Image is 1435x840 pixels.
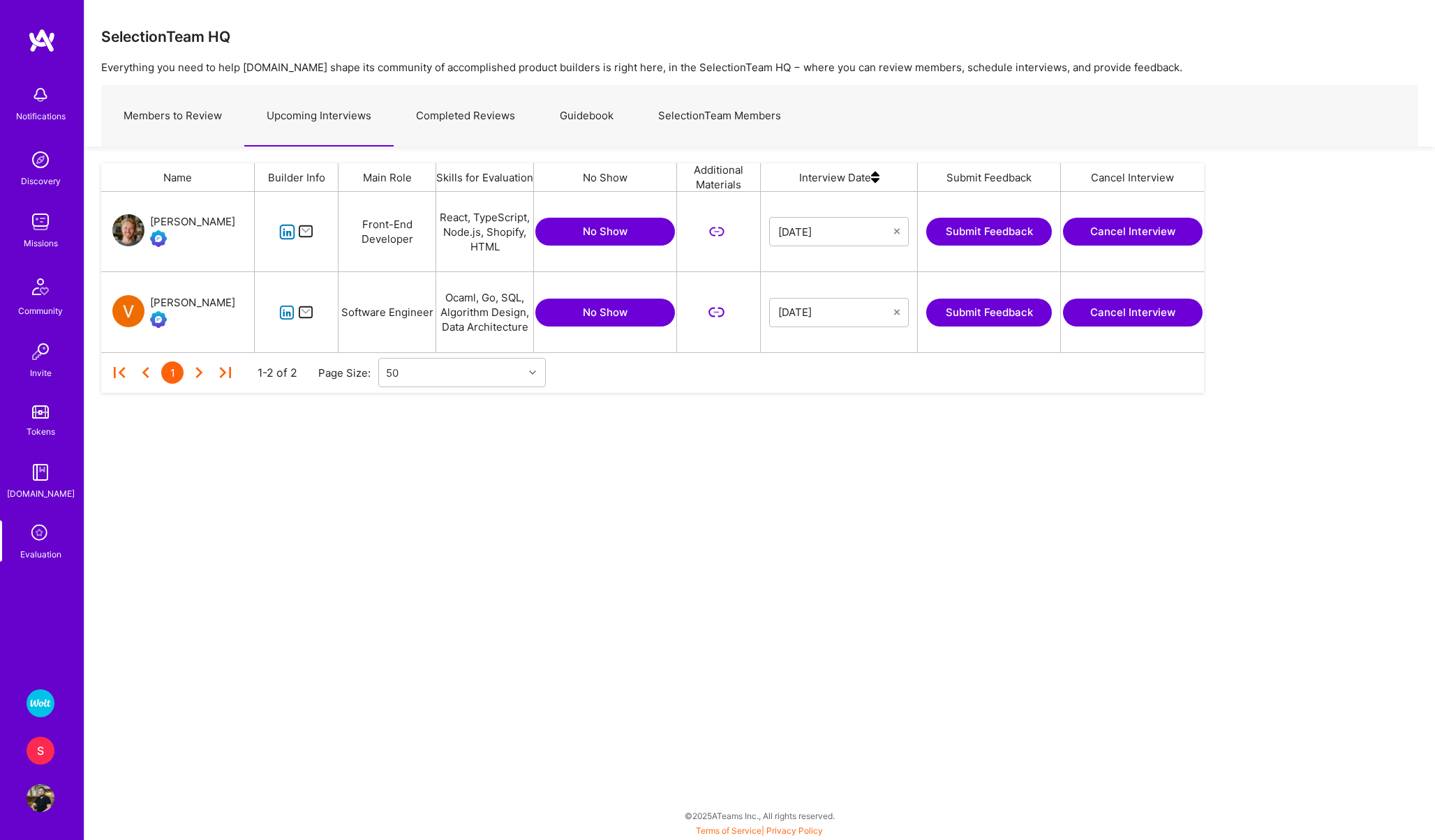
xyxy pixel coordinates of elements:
[24,236,58,250] div: Missions
[27,146,54,174] img: discovery
[23,689,58,717] a: Wolt - Fintech: Payments Expansion Team
[677,163,761,191] div: Additional Materials
[84,798,1435,833] div: © 2025 ATeams Inc., All rights reserved.
[339,163,436,191] div: Main Role
[27,784,54,812] img: User Avatar
[766,825,823,836] a: Privacy Policy
[150,230,167,247] img: Evaluation Call Booked
[244,86,394,147] a: Upcoming Interviews
[386,366,399,380] div: 50
[708,304,724,320] i: icon LinkSecondary
[279,305,295,321] i: icon linkedIn
[1063,218,1203,246] button: Cancel Interview
[32,405,49,419] img: tokens
[112,295,144,327] img: User Avatar
[18,303,63,318] div: Community
[926,218,1052,246] button: Submit Feedback
[101,28,230,45] h3: SelectionTeam HQ
[23,737,58,765] a: S
[708,224,724,240] i: icon LinkSecondary
[926,299,1052,327] button: Submit Feedback
[27,520,54,547] i: icon SelectionTeam
[27,458,54,486] img: guide book
[101,163,255,191] div: Name
[150,213,235,230] div: [PERSON_NAME]
[279,224,295,240] i: icon linkedIn
[696,825,761,836] a: Terms of Service
[27,338,54,366] img: Invite
[394,86,537,147] a: Completed Reviews
[101,60,1418,75] p: Everything you need to help [DOMAIN_NAME] shape its community of accomplished product builders is...
[112,214,144,246] img: User Avatar
[436,272,534,352] div: Ocaml, Go, SQL, Algorithm Design, Data Architecture
[27,424,55,439] div: Tokens
[871,163,879,191] img: sort
[255,163,339,191] div: Builder Info
[20,547,61,562] div: Evaluation
[24,270,57,303] img: Community
[28,28,56,53] img: logo
[150,294,235,311] div: [PERSON_NAME]
[636,86,803,147] a: SelectionTeam Members
[150,311,167,328] img: Evaluation Call Booked
[318,366,378,380] div: Page Size:
[112,294,235,331] a: User Avatar[PERSON_NAME]Evaluation Call Booked
[1063,299,1203,327] button: Cancel Interview
[918,163,1061,191] div: Submit Feedback
[161,361,184,384] div: 1
[778,225,894,239] input: Select Date...
[534,163,677,191] div: No Show
[101,192,1214,352] div: grid
[529,369,536,376] i: icon Chevron
[112,213,235,250] a: User Avatar[PERSON_NAME]Evaluation Call Booked
[535,218,675,246] button: No Show
[27,208,54,236] img: teamwork
[27,689,54,717] img: Wolt - Fintech: Payments Expansion Team
[778,306,894,320] input: Select Date...
[101,86,244,147] a: Members to Review
[436,163,534,191] div: Skills for Evaluation
[535,299,675,327] button: No Show
[258,366,297,380] div: 1-2 of 2
[27,81,54,109] img: bell
[1061,163,1204,191] div: Cancel Interview
[16,109,66,123] div: Notifications
[436,192,534,271] div: React, TypeScript, Node.js, Shopify, HTML
[298,224,314,240] i: icon Mail
[27,737,54,765] div: S
[30,366,52,380] div: Invite
[23,784,58,812] a: User Avatar
[761,163,918,191] div: Interview Date
[7,486,75,501] div: [DOMAIN_NAME]
[339,192,436,271] div: Front-End Developer
[537,86,636,147] a: Guidebook
[21,174,61,188] div: Discovery
[339,272,436,352] div: Software Engineer
[298,304,314,320] i: icon Mail
[696,825,823,836] span: |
